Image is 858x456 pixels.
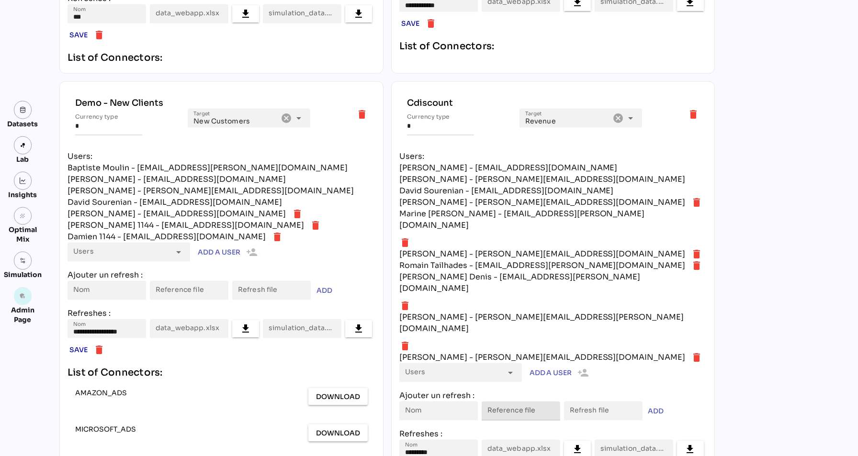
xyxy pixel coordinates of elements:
[73,281,140,300] input: Nom
[691,197,703,208] i: delete
[271,231,283,243] i: delete
[399,208,707,231] div: Marine [PERSON_NAME] - [EMAIL_ADDRESS][PERSON_NAME][DOMAIN_NAME]
[685,444,696,455] i: file_download
[20,178,26,184] img: graph.svg
[407,97,700,109] div: Cdiscount
[525,117,556,125] span: Revenue
[198,246,240,258] span: Add a user
[240,246,258,258] i: person_add
[73,4,140,23] input: Nom
[20,213,26,220] i: grain
[8,119,38,129] div: Datasets
[20,257,26,264] img: settings.svg
[292,208,303,220] i: delete
[93,29,105,41] i: delete
[68,231,266,243] div: Damien 1144 - [EMAIL_ADDRESS][DOMAIN_NAME]
[401,18,419,29] span: Save
[240,8,251,20] i: file_download
[4,270,42,279] div: Simulation
[315,283,334,298] button: ADD
[73,319,140,338] input: Nom
[625,112,636,124] i: arrow_drop_down
[405,401,472,421] input: Nom
[399,39,707,54] div: List of Connectors:
[425,18,437,29] i: delete
[399,151,707,162] div: Users:
[353,323,364,334] i: file_download
[68,50,375,66] div: List of Connectors:
[173,246,184,258] i: arrow_drop_down
[399,428,707,440] div: Refreshes :
[75,424,136,442] div: MICROSOFT_ADS
[316,285,332,296] span: ADD
[68,174,286,185] div: [PERSON_NAME] - [EMAIL_ADDRESS][DOMAIN_NAME]
[240,323,251,334] i: file_download
[68,27,90,43] button: Save
[399,248,686,260] div: [PERSON_NAME] - [PERSON_NAME][EMAIL_ADDRESS][DOMAIN_NAME]
[399,352,686,363] div: [PERSON_NAME] - [PERSON_NAME][EMAIL_ADDRESS][DOMAIN_NAME]
[572,367,589,378] i: person_add
[407,109,474,135] input: Currency type
[530,367,572,378] span: Add a user
[68,197,282,208] div: David Sourenian - [EMAIL_ADDRESS][DOMAIN_NAME]
[75,388,127,405] div: AMAZON_ADS
[68,220,304,231] div: [PERSON_NAME] 1144 - [EMAIL_ADDRESS][DOMAIN_NAME]
[4,305,42,324] div: Admin Page
[68,162,348,174] div: Baptiste Moulin - [EMAIL_ADDRESS][PERSON_NAME][DOMAIN_NAME]
[308,388,368,405] button: Download
[293,112,305,124] i: arrow_drop_down
[193,117,250,125] span: New Customers
[399,237,411,248] i: delete
[399,390,707,401] div: Ajouter un refresh :
[68,269,375,281] div: Ajouter un refresh :
[316,427,360,439] span: Download
[316,391,360,402] span: Download
[68,208,286,220] div: [PERSON_NAME] - [EMAIL_ADDRESS][DOMAIN_NAME]
[281,112,292,124] i: Clear
[196,243,260,262] button: Add a user
[691,352,703,363] i: delete
[353,8,364,20] i: file_download
[505,367,516,378] i: arrow_drop_down
[20,107,26,113] img: data.svg
[399,174,686,185] div: [PERSON_NAME] - [PERSON_NAME][EMAIL_ADDRESS][DOMAIN_NAME]
[399,197,686,208] div: [PERSON_NAME] - [PERSON_NAME][EMAIL_ADDRESS][DOMAIN_NAME]
[68,308,375,319] div: Refreshes :
[20,293,26,300] i: admin_panel_settings
[399,311,707,334] div: [PERSON_NAME] - [PERSON_NAME][EMAIL_ADDRESS][PERSON_NAME][DOMAIN_NAME]
[399,162,618,174] div: [PERSON_NAME] - [EMAIL_ADDRESS][DOMAIN_NAME]
[648,405,664,417] span: ADD
[691,248,703,260] i: delete
[646,403,666,419] button: ADD
[75,109,142,135] input: Currency type
[399,340,411,352] i: delete
[528,363,591,382] button: Add a user
[688,109,699,120] i: delete
[691,260,703,271] i: delete
[68,185,354,197] div: [PERSON_NAME] - [PERSON_NAME][EMAIL_ADDRESS][DOMAIN_NAME]
[612,112,624,124] i: Clear
[572,444,583,455] i: file_download
[399,271,707,294] div: [PERSON_NAME] Denis - [EMAIL_ADDRESS][PERSON_NAME][DOMAIN_NAME]
[399,260,686,271] div: Romain Tailhades - [EMAIL_ADDRESS][PERSON_NAME][DOMAIN_NAME]
[69,29,88,41] span: Save
[20,142,26,149] img: lab.svg
[9,190,37,200] div: Insights
[68,365,375,380] div: List of Connectors:
[12,155,34,164] div: Lab
[310,220,321,231] i: delete
[356,109,368,120] i: delete
[399,16,421,31] button: Save
[75,97,368,109] div: Demo - New Clients
[399,300,411,311] i: delete
[68,151,375,162] div: Users:
[93,344,105,356] i: delete
[4,225,42,244] div: Optimal Mix
[399,185,614,197] div: David Sourenian - [EMAIL_ADDRESS][DOMAIN_NAME]
[308,424,368,442] button: Download
[69,344,88,356] span: Save
[68,342,90,357] button: Save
